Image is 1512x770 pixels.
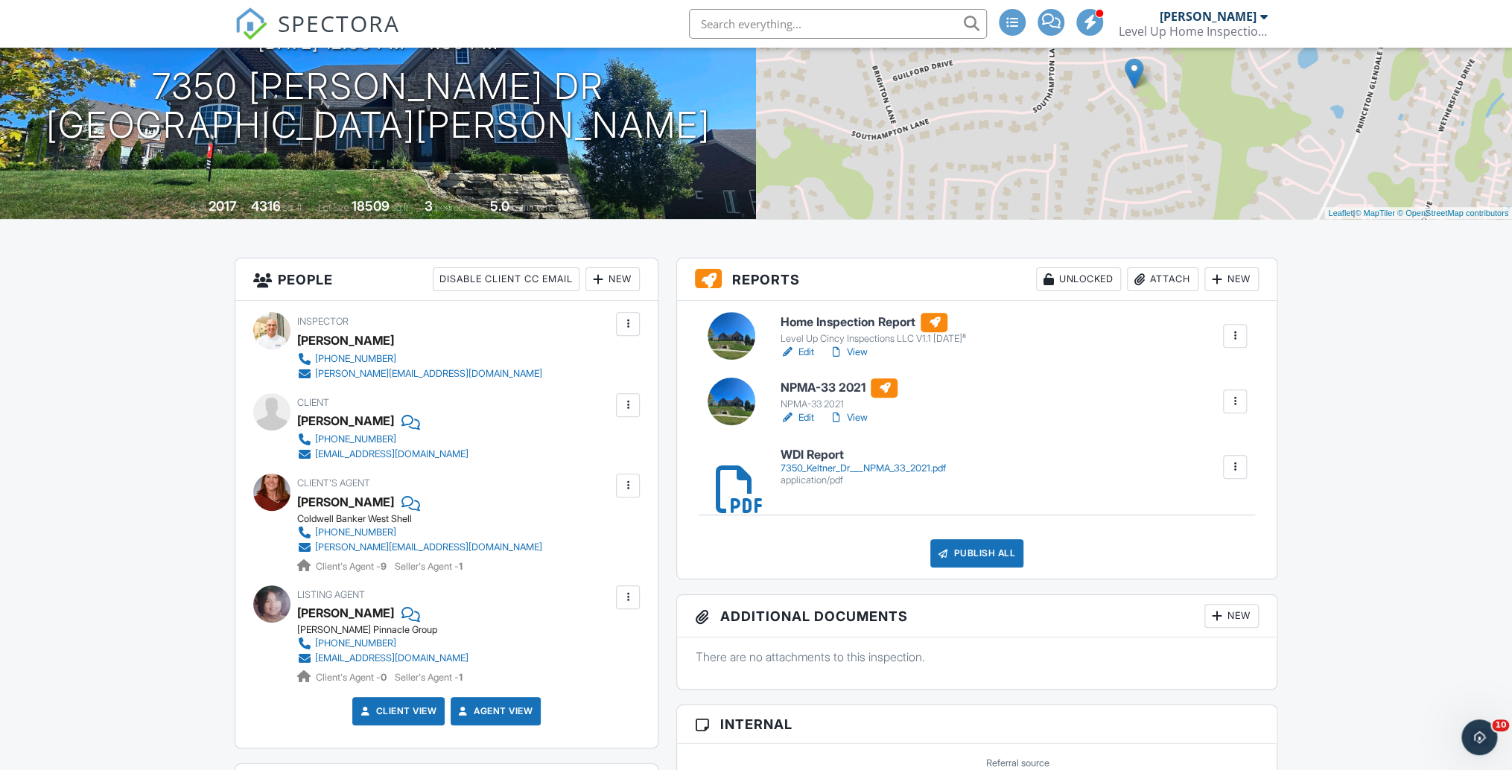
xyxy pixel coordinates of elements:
div: Publish All [930,539,1023,567]
a: [PHONE_NUMBER] [297,351,542,366]
div: | [1324,207,1512,220]
span: sq. ft. [283,202,304,213]
div: [PERSON_NAME] [297,329,394,351]
span: sq.ft. [392,202,410,213]
a: © MapTiler [1355,209,1395,217]
a: View [828,345,867,360]
p: There are no attachments to this inspection. [695,649,1259,665]
div: 18509 [352,198,390,214]
div: 3 [425,198,433,214]
div: [PHONE_NUMBER] [315,526,396,538]
div: New [1204,604,1259,628]
h3: Internal [677,705,1277,744]
div: [PERSON_NAME] Pinnacle Group [297,624,480,636]
a: View [828,410,867,425]
div: [PHONE_NUMBER] [315,433,396,445]
strong: 1 [459,561,463,572]
h6: NPMA-33 2021 [780,378,898,398]
label: Referral source [986,757,1049,770]
div: [PHONE_NUMBER] [315,353,396,365]
span: Seller's Agent - [395,561,463,572]
strong: 9 [381,561,387,572]
a: [PERSON_NAME] [297,602,394,624]
input: Search everything... [689,9,987,39]
h3: People [235,258,658,301]
iframe: Intercom live chat [1461,719,1497,755]
a: SPECTORA [235,20,400,51]
span: Seller's Agent - [395,672,463,683]
a: NPMA-33 2021 NPMA-33 2021 [780,378,898,411]
div: Level Up Cincy Inspections LLC V1.1 [DATE]⁸ [780,333,965,345]
div: Level Up Home Inspections [1119,24,1268,39]
a: WDI Report 7350_Keltner_Dr___NPMA_33_2021.pdf application/pdf [780,448,945,486]
span: Built [190,202,206,213]
a: [PHONE_NUMBER] [297,432,468,447]
h6: Home Inspection Report [780,313,965,332]
span: Client's Agent - [316,561,389,572]
span: Client's Agent [297,477,370,489]
h3: [DATE] 12:00 pm - 4:00 pm [258,33,498,53]
div: 5.0 [490,198,509,214]
a: [PHONE_NUMBER] [297,636,468,651]
div: application/pdf [780,474,945,486]
a: Client View [358,704,436,719]
span: SPECTORA [278,7,400,39]
div: Coldwell Banker West Shell [297,513,554,525]
div: [PERSON_NAME] [1160,9,1257,24]
div: [PERSON_NAME][EMAIL_ADDRESS][DOMAIN_NAME] [315,541,542,553]
div: [PHONE_NUMBER] [315,637,396,649]
div: Disable Client CC Email [433,267,579,291]
h6: WDI Report [780,448,945,462]
div: Unlocked [1036,267,1121,291]
div: [EMAIL_ADDRESS][DOMAIN_NAME] [315,652,468,664]
div: [PERSON_NAME][EMAIL_ADDRESS][DOMAIN_NAME] [315,368,542,380]
a: [PERSON_NAME][EMAIL_ADDRESS][DOMAIN_NAME] [297,366,542,381]
span: bedrooms [435,202,476,213]
a: Leaflet [1328,209,1353,217]
div: Attach [1127,267,1198,291]
span: Client's Agent - [316,672,389,683]
div: 4316 [251,198,281,214]
a: [PHONE_NUMBER] [297,525,542,540]
a: [EMAIL_ADDRESS][DOMAIN_NAME] [297,447,468,462]
div: 7350_Keltner_Dr___NPMA_33_2021.pdf [780,462,945,474]
a: Edit [780,410,813,425]
div: New [585,267,640,291]
div: New [1204,267,1259,291]
span: Lot Size [318,202,349,213]
div: NPMA-33 2021 [780,398,898,410]
a: [PERSON_NAME] [297,491,394,513]
span: Client [297,397,329,408]
span: Inspector [297,316,349,327]
h3: Reports [677,258,1277,301]
a: [EMAIL_ADDRESS][DOMAIN_NAME] [297,651,468,666]
h3: Additional Documents [677,595,1277,637]
a: [PERSON_NAME][EMAIL_ADDRESS][DOMAIN_NAME] [297,540,542,555]
strong: 1 [459,672,463,683]
h1: 7350 [PERSON_NAME] Dr [GEOGRAPHIC_DATA][PERSON_NAME] [46,67,711,146]
a: © OpenStreetMap contributors [1397,209,1508,217]
span: 10 [1492,719,1509,731]
span: bathrooms [512,202,554,213]
a: Home Inspection Report Level Up Cincy Inspections LLC V1.1 [DATE]⁸ [780,313,965,346]
div: 2017 [209,198,237,214]
a: Agent View [456,704,533,719]
div: [EMAIL_ADDRESS][DOMAIN_NAME] [315,448,468,460]
a: Edit [780,345,813,360]
img: The Best Home Inspection Software - Spectora [235,7,267,40]
div: [PERSON_NAME] [297,410,394,432]
span: Listing Agent [297,589,365,600]
strong: 0 [381,672,387,683]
